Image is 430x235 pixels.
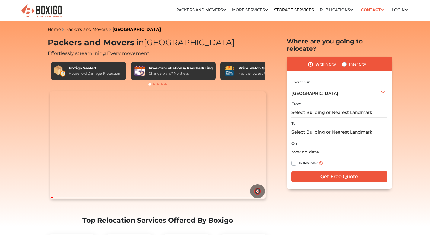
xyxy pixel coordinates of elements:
[48,27,61,32] a: Home
[48,38,268,48] h1: Packers and Movers
[134,65,146,77] img: Free Cancellation & Rescheduling
[69,66,120,71] div: Boxigo Sealed
[291,141,297,146] label: On
[48,216,268,224] h2: Top Relocation Services Offered By Boxigo
[48,50,150,56] span: Effortlessly streamlining Every movement.
[176,8,226,12] a: Packers and Movers
[359,5,386,14] a: Contact
[291,127,387,137] input: Select Building or Nearest Landmark
[349,61,366,68] label: Inter City
[299,159,318,166] label: Is flexible?
[315,61,336,68] label: Within City
[250,184,265,198] button: 🔇
[291,107,387,118] input: Select Building or Nearest Landmark
[50,91,266,199] video: Your browser does not support the video tag.
[54,65,66,77] img: Boxigo Sealed
[238,71,284,76] div: Pay the lowest. Guaranteed!
[291,121,296,126] label: To
[291,147,387,157] input: Moving date
[274,8,314,12] a: Storage Services
[320,8,353,12] a: Publications
[149,71,213,76] div: Change plans? No stress!
[21,4,63,18] img: Boxigo
[134,37,235,47] span: [GEOGRAPHIC_DATA]
[287,38,392,52] h2: Where are you going to relocate?
[291,79,311,85] label: Located in
[291,101,302,107] label: From
[291,91,338,96] span: [GEOGRAPHIC_DATA]
[113,27,161,32] a: [GEOGRAPHIC_DATA]
[69,71,120,76] div: Household Damage Protection
[223,65,235,77] img: Price Match Guarantee
[392,8,408,12] a: Login
[319,161,323,165] img: info
[149,66,213,71] div: Free Cancellation & Rescheduling
[136,37,144,47] span: in
[232,8,268,12] a: More services
[291,171,387,182] input: Get Free Quote
[65,27,108,32] a: Packers and Movers
[238,66,284,71] div: Price Match Guarantee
